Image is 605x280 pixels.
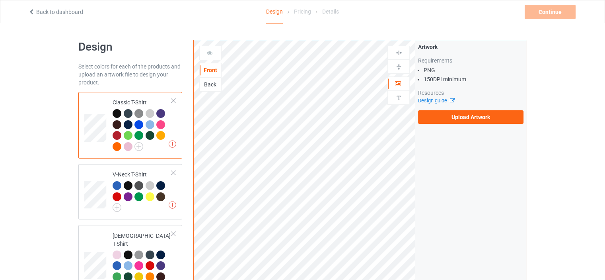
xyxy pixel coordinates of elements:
a: Design guide [418,98,454,104]
img: exclamation icon [169,140,176,148]
div: Pricing [294,0,311,23]
div: Design [266,0,283,23]
img: svg%3E%0A [395,63,403,70]
div: V-Neck T-Shirt [113,170,172,209]
img: svg+xml;base64,PD94bWwgdmVyc2lvbj0iMS4wIiBlbmNvZGluZz0iVVRGLTgiPz4KPHN2ZyB3aWR0aD0iMjJweCIgaGVpZ2... [134,142,143,151]
img: svg%3E%0A [395,49,403,57]
a: Back to dashboard [28,9,83,15]
div: Artwork [418,43,523,51]
label: Upload Artwork [418,110,523,124]
img: exclamation icon [169,201,176,209]
li: PNG [424,66,523,74]
div: Back [200,80,221,88]
img: svg+xml;base64,PD94bWwgdmVyc2lvbj0iMS4wIiBlbmNvZGluZz0iVVRGLTgiPz4KPHN2ZyB3aWR0aD0iMjJweCIgaGVpZ2... [113,203,121,212]
div: Front [200,66,221,74]
h1: Design [78,40,182,54]
div: Requirements [418,57,523,65]
div: Select colors for each of the products and upload an artwork file to design your product. [78,63,182,86]
div: Resources [418,89,523,97]
img: heather_texture.png [134,109,143,118]
img: svg%3E%0A [395,94,403,102]
div: Classic T-Shirt [113,98,172,150]
li: 150 DPI minimum [424,75,523,83]
div: Details [322,0,339,23]
div: V-Neck T-Shirt [78,164,182,219]
div: Classic T-Shirt [78,92,182,159]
